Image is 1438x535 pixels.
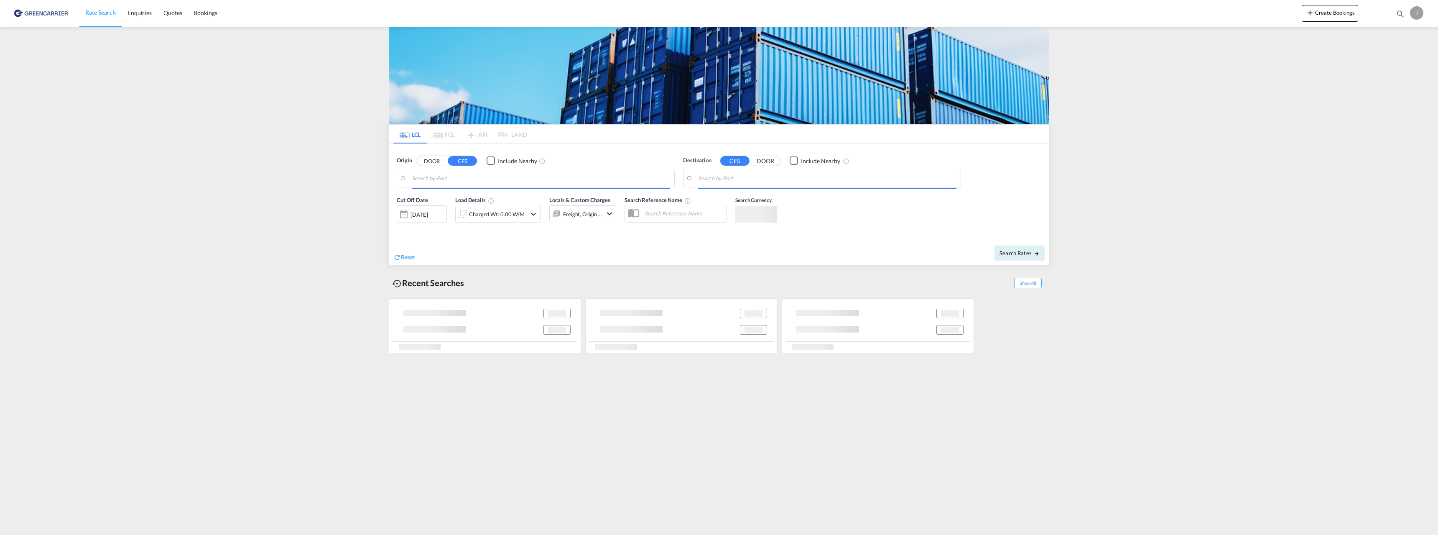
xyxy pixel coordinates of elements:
md-icon: icon-chevron-down [528,209,538,219]
span: Rate Search [85,9,116,16]
div: Recent Searches [389,274,467,292]
span: Show All [1014,278,1042,288]
md-icon: icon-refresh [393,253,401,261]
md-tab-item: LCL [393,125,427,143]
md-icon: icon-plus 400-fg [1305,8,1315,18]
div: Charged Wt: 0.00 W/M [469,208,525,220]
div: Origin DOOR CFS Checkbox No InkUnchecked: Ignores neighbouring ports when fetching rates.Checked ... [389,144,1049,265]
md-icon: icon-backup-restore [392,279,402,289]
span: Search Currency [735,197,772,203]
span: Reset [401,253,415,261]
div: [DATE] [410,211,428,218]
md-pagination-wrapper: Use the left and right arrow keys to navigate between tabs [393,125,527,143]
div: J [1410,6,1423,20]
md-icon: icon-arrow-right [1034,251,1040,256]
md-icon: icon-chevron-down [604,209,614,219]
input: Search by Port [412,172,670,185]
div: Include Nearby [801,157,840,165]
span: Bookings [194,9,217,16]
div: Freight Origin Destinationicon-chevron-down [549,205,616,222]
button: Search Ratesicon-arrow-right [994,246,1045,261]
span: Quotes [163,9,182,16]
span: Enquiries [127,9,152,16]
md-icon: Unchecked: Ignores neighbouring ports when fetching rates.Checked : Includes neighbouring ports w... [539,158,546,164]
input: Search Reference Name [640,207,727,220]
input: Search by Port [698,172,956,185]
div: icon-refreshReset [393,253,415,262]
div: Charged Wt: 0.00 W/Micon-chevron-down [455,206,541,223]
div: Freight Origin Destination [563,208,602,220]
img: GreenCarrierFCL_LCL.png [389,27,1049,124]
div: icon-magnify [1396,9,1405,22]
md-checkbox: Checkbox No Ink [487,156,537,165]
span: Origin [397,156,412,165]
span: Search Rates [999,250,1040,256]
button: DOOR [751,156,780,166]
span: Destination [683,156,711,165]
span: Search Reference Name [625,197,691,203]
div: Include Nearby [498,157,537,165]
span: Cut Off Date [397,197,428,203]
md-datepicker: Select [397,222,403,233]
button: CFS [448,156,477,166]
button: CFS [720,156,750,166]
md-icon: Unchecked: Ignores neighbouring ports when fetching rates.Checked : Includes neighbouring ports w... [843,158,849,164]
md-icon: Your search will be saved by the below given name [684,197,691,204]
button: DOOR [417,156,446,166]
div: [DATE] [397,205,447,223]
md-icon: icon-magnify [1396,9,1405,18]
button: icon-plus 400-fgCreate Bookings [1302,5,1358,22]
md-checkbox: Checkbox No Ink [790,156,840,165]
span: Locals & Custom Charges [549,197,610,203]
md-icon: Chargeable Weight [488,197,495,204]
span: Load Details [455,197,495,203]
img: e39c37208afe11efa9cb1d7a6ea7d6f5.png [13,4,69,23]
